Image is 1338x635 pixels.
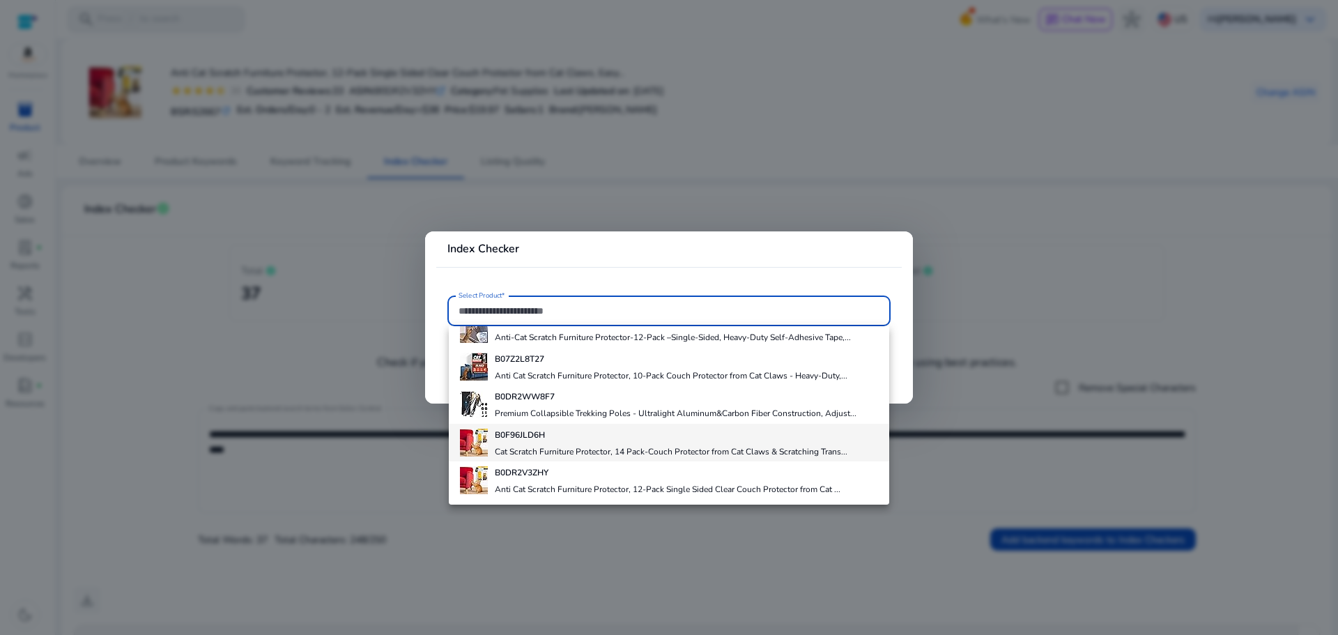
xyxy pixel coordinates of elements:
[459,291,505,300] mat-label: Select Product*
[460,315,488,343] img: 51aU1AiGgsL._AC_US40_.jpg
[495,370,847,381] h4: Anti Cat Scratch Furniture Protector, 10-Pack Couch Protector from Cat Claws - Heavy-Duty,...
[460,466,488,494] img: 51Y7-d3P+AL._AC_US40_.jpg
[495,467,548,478] b: B0DR2V3ZHY
[460,429,488,457] img: 519mNQ41L4L._AC_US40_.jpg
[460,390,488,418] img: 51vAskplt4L._AC_US40_.jpg
[460,353,488,381] img: 51eJwYiVJfL._AC_US40_.jpg
[495,429,545,441] b: B0F96JLD6H
[495,332,851,343] h4: Anti-Cat Scratch Furniture Protector-12-Pack –Single-Sided, Heavy-Duty Self-Adhesive Tape,...
[495,484,840,495] h4: Anti Cat Scratch Furniture Protector, 12-Pack Single Sided Clear Couch Protector from Cat ...
[495,446,847,457] h4: Cat Scratch Furniture Protector, 14 Pack-Couch Protector from Cat Claws & Scratching Trans...
[495,353,544,365] b: B07Z2L8T27
[495,391,555,402] b: B0DR2WW8F7
[447,241,519,257] b: Index Checker
[495,408,856,419] h4: Premium Collapsible Trekking Poles - Ultralight Aluminum&Carbon Fiber Construction, Adjust...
